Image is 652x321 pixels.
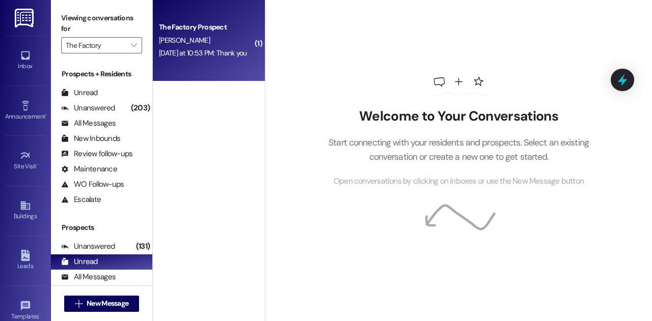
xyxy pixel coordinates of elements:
[61,149,132,159] div: Review follow-ups
[61,272,116,282] div: All Messages
[87,298,128,309] span: New Message
[313,135,605,164] p: Start connecting with your residents and prospects. Select an existing conversation or create a n...
[5,147,46,174] a: Site Visit •
[5,197,46,224] a: Buildings
[61,256,98,267] div: Unread
[61,118,116,129] div: All Messages
[159,22,253,33] div: The Factory Prospect
[61,133,120,144] div: New Inbounds
[15,9,36,27] img: ResiDesk Logo
[133,239,152,254] div: (131)
[61,179,124,190] div: WO Follow-ups
[66,37,126,53] input: All communities
[51,69,152,79] div: Prospects + Residents
[128,100,152,116] div: (203)
[61,194,101,205] div: Escalate
[61,164,117,174] div: Maintenance
[45,111,47,119] span: •
[159,36,210,45] span: [PERSON_NAME]
[64,296,140,312] button: New Message
[61,241,115,252] div: Unanswered
[334,175,584,188] span: Open conversations by clicking on inboxes or use the New Message button
[61,87,98,98] div: Unread
[5,247,46,274] a: Leads
[39,311,41,318] span: •
[313,108,605,125] h2: Welcome to Your Conversations
[159,48,247,57] div: [DATE] at 10:53 PM: Thank you
[61,10,142,37] label: Viewing conversations for
[131,41,137,49] i: 
[5,47,46,74] a: Inbox
[61,103,115,113] div: Unanswered
[75,300,83,308] i: 
[37,161,38,168] span: •
[51,222,152,233] div: Prospects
